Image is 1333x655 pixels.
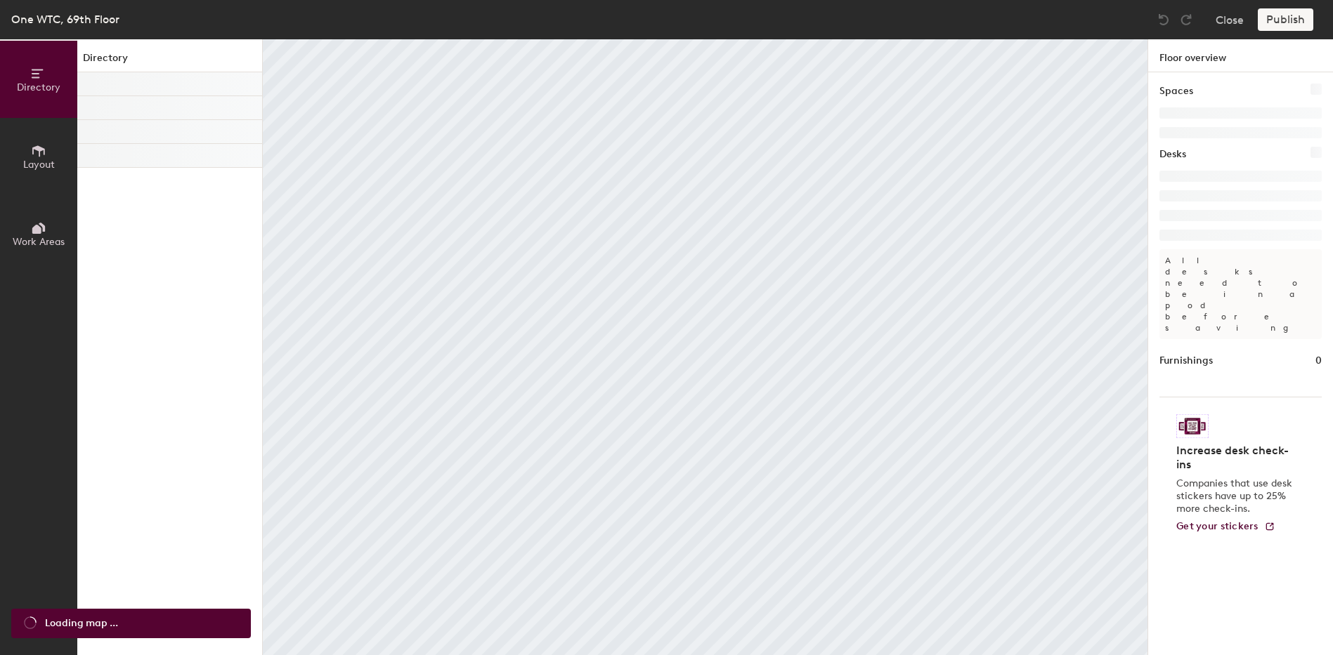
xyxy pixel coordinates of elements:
[11,11,119,28] div: One WTC, 69th Floor
[45,616,118,631] span: Loading map ...
[1176,520,1259,532] span: Get your stickers
[1157,13,1171,27] img: Undo
[13,236,65,248] span: Work Areas
[1179,13,1193,27] img: Redo
[1176,444,1296,472] h4: Increase desk check-ins
[17,81,60,93] span: Directory
[1216,8,1244,31] button: Close
[1176,414,1209,438] img: Sticker logo
[1176,477,1296,515] p: Companies that use desk stickers have up to 25% more check-ins.
[23,159,55,171] span: Layout
[1159,84,1193,99] h1: Spaces
[1176,521,1275,533] a: Get your stickers
[263,39,1147,655] canvas: Map
[77,51,262,72] h1: Directory
[1315,353,1322,369] h1: 0
[1159,353,1213,369] h1: Furnishings
[1148,39,1333,72] h1: Floor overview
[1159,147,1186,162] h1: Desks
[1159,249,1322,339] p: All desks need to be in a pod before saving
